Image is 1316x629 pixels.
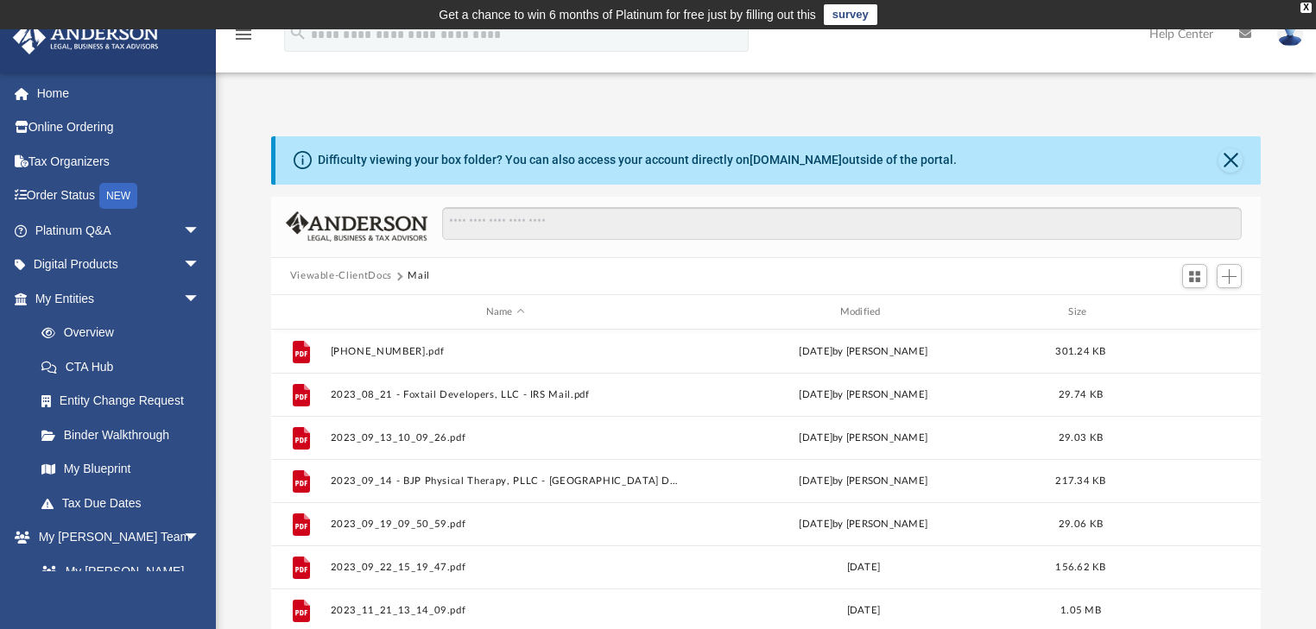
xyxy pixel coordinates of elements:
div: [DATE] by [PERSON_NAME] [688,474,1039,489]
a: Tax Organizers [12,144,226,179]
button: Mail [408,268,430,284]
span: 29.03 KB [1059,433,1103,443]
div: [DATE] by [PERSON_NAME] [688,344,1039,360]
a: Entity Change Request [24,384,226,418]
button: 2023_11_21_13_14_09.pdf [330,605,680,616]
button: 2023_09_14 - BJP Physical Therapy, PLLC - [GEOGRAPHIC_DATA] DOT.pdf [330,475,680,487]
a: menu [233,33,254,45]
a: Platinum Q&Aarrow_drop_down [12,213,226,248]
div: [DATE] [688,560,1039,576]
input: Search files and folders [442,207,1242,240]
div: [DATE] by [PERSON_NAME] [688,387,1039,403]
div: Modified [687,305,1038,320]
a: Home [12,76,226,110]
div: [DATE] by [PERSON_NAME] [688,517,1039,532]
a: Digital Productsarrow_drop_down [12,248,226,282]
img: Anderson Advisors Platinum Portal [8,21,164,54]
a: My [PERSON_NAME] Team [24,554,209,609]
button: [PHONE_NUMBER].pdf [330,346,680,357]
span: 301.24 KB [1055,347,1105,356]
div: close [1300,3,1312,13]
div: Size [1046,305,1115,320]
div: [DATE] by [PERSON_NAME] [688,431,1039,446]
span: arrow_drop_down [183,213,218,248]
a: My [PERSON_NAME] Teamarrow_drop_down [12,520,218,555]
a: My Blueprint [24,452,218,487]
i: search [288,23,307,42]
a: My Entitiesarrow_drop_down [12,281,226,316]
a: Order StatusNEW [12,179,226,214]
a: Overview [24,316,226,350]
div: Name [329,305,680,320]
div: Get a chance to win 6 months of Platinum for free just by filling out this [439,4,816,25]
a: Online Ordering [12,110,226,145]
a: Binder Walkthrough [24,418,226,452]
img: User Pic [1277,22,1303,47]
div: [DATE] [688,603,1039,619]
div: id [278,305,321,320]
button: Add [1217,264,1243,288]
span: 29.74 KB [1059,390,1103,399]
button: Viewable-ClientDocs [290,268,392,284]
button: 2023_09_19_09_50_59.pdf [330,519,680,530]
div: Difficulty viewing your box folder? You can also access your account directly on outside of the p... [318,151,957,169]
a: Tax Due Dates [24,486,226,520]
span: arrow_drop_down [183,248,218,283]
span: 217.34 KB [1055,476,1105,486]
div: id [1123,305,1243,320]
button: 2023_09_13_10_09_26.pdf [330,432,680,443]
button: Close [1218,148,1243,173]
span: 1.05 MB [1060,606,1101,615]
div: NEW [99,183,137,209]
span: arrow_drop_down [183,520,218,556]
button: 2023_09_22_15_19_47.pdf [330,562,680,573]
a: survey [824,4,877,25]
button: Switch to Grid View [1182,264,1208,288]
i: menu [233,24,254,45]
span: 29.06 KB [1059,519,1103,529]
button: 2023_08_21 - Foxtail Developers, LLC - IRS Mail.pdf [330,389,680,400]
a: [DOMAIN_NAME] [750,153,842,167]
span: arrow_drop_down [183,281,218,317]
a: CTA Hub [24,349,226,384]
span: 156.62 KB [1055,563,1105,572]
